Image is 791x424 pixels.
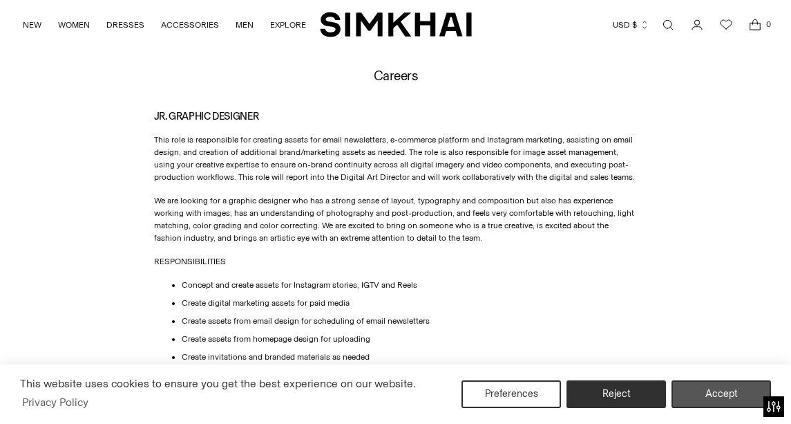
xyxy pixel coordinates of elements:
a: EXPLORE [270,10,306,40]
button: Preferences [461,380,561,408]
a: Open cart modal [741,11,769,39]
button: USD $ [613,10,649,40]
button: Reject [566,380,666,408]
button: Accept [671,380,771,408]
span: Create assets from homepage design for uploading [182,334,370,344]
span: Create digital marketing assets for paid media [182,298,350,308]
span: We are looking for a graphic designer who has a strong sense of layout, typography and compositio... [154,196,634,243]
span: Create invitations and branded materials as needed [182,352,370,362]
span: This role is responsible for creating assets for email newsletters, e-commerce platform and Insta... [154,135,635,182]
span: Create assets from email design for scheduling of email newsletters [182,316,430,326]
a: WOMEN [58,10,90,40]
span: RESPONSIBILITIES [154,257,226,266]
h1: Careers [374,68,418,83]
h3: JR. GRAPHIC DESIGNER [154,111,638,122]
span: 0 [762,18,774,30]
a: DRESSES [106,10,144,40]
a: SIMKHAI [320,11,472,38]
a: ACCESSORIES [161,10,219,40]
span: This website uses cookies to ensure you get the best experience on our website. [20,377,416,390]
a: NEW [23,10,41,40]
a: Privacy Policy (opens in a new tab) [20,392,90,413]
span: Concept and create assets for Instagram stories, IGTV and Reels [182,280,417,290]
a: Wishlist [712,11,740,39]
a: MEN [236,10,254,40]
a: Go to the account page [683,11,711,39]
a: Open search modal [654,11,682,39]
